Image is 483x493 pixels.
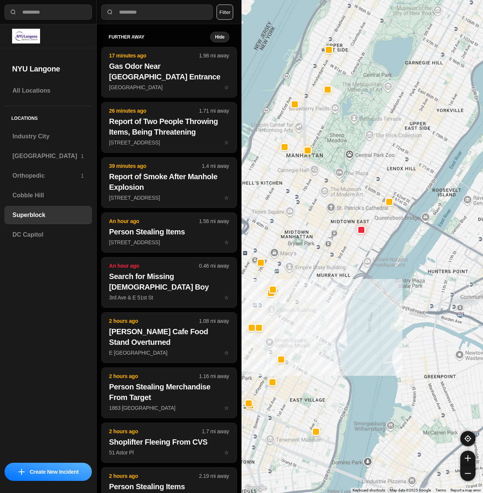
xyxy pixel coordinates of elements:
a: 2 hours ago1.08 mi away[PERSON_NAME] Cafe Food Stand OverturnedE [GEOGRAPHIC_DATA]star [101,349,237,356]
button: Hide [210,32,229,42]
img: zoom-in [465,455,471,461]
button: zoom-in [460,451,475,466]
a: 2 hours ago1.7 mi awayShoplifter Fleeing From CVS51 Astor Plstar [101,449,237,456]
p: 1.16 mi away [199,372,229,380]
span: star [224,195,229,201]
a: An hour ago0.46 mi awaySearch for Missing [DEMOGRAPHIC_DATA] Boy3rd Ave & E 51st Ststar [101,294,237,301]
p: 2 hours ago [109,372,199,380]
p: 17 minutes ago [109,52,199,59]
h3: Cobble Hill [12,191,84,200]
p: 1 [81,152,84,160]
button: 26 minutes ago1.71 mi awayReport of Two People Throwing Items, Being Threatening[STREET_ADDRESS]star [101,102,237,153]
a: 2 hours ago1.16 mi awayPerson Stealing Merchandise From Target1863 [GEOGRAPHIC_DATA]star [101,405,237,411]
p: 2 hours ago [109,472,199,480]
p: 2 hours ago [109,428,202,435]
p: 1.08 mi away [199,317,229,325]
button: 2 hours ago1.16 mi awayPerson Stealing Merchandise From Target1863 [GEOGRAPHIC_DATA]star [101,367,237,418]
a: 26 minutes ago1.71 mi awayReport of Two People Throwing Items, Being Threatening[STREET_ADDRESS]star [101,139,237,146]
p: [GEOGRAPHIC_DATA] [109,84,229,91]
p: 2.19 mi away [199,472,229,480]
a: An hour ago1.56 mi awayPerson Stealing Items[STREET_ADDRESS]star [101,239,237,245]
p: 1.4 mi away [202,162,229,170]
img: Google [243,483,268,493]
h2: Person Stealing Merchandise From Target [109,381,229,403]
h5: Locations [5,106,92,127]
p: [STREET_ADDRESS] [109,194,229,202]
p: 1 [81,172,84,180]
button: recenter [460,431,475,446]
h2: Person Stealing Items [109,481,229,492]
h5: further away [109,34,210,40]
button: 39 minutes ago1.4 mi awayReport of Smoke After Manhole Explosion[STREET_ADDRESS]star [101,157,237,208]
img: search [106,8,114,16]
p: An hour ago [109,217,199,225]
span: Map data ©2025 Google [390,488,431,492]
img: icon [19,469,25,475]
p: 26 minutes ago [109,107,199,115]
p: 1.71 mi away [199,107,229,115]
h2: [PERSON_NAME] Cafe Food Stand Overturned [109,326,229,347]
button: 2 hours ago1.08 mi away[PERSON_NAME] Cafe Food Stand OverturnedE [GEOGRAPHIC_DATA]star [101,312,237,363]
button: Filter [217,5,233,20]
h2: Search for Missing [DEMOGRAPHIC_DATA] Boy [109,271,229,292]
p: 3rd Ave & E 51st St [109,294,229,301]
p: E [GEOGRAPHIC_DATA] [109,349,229,357]
p: 1863 [GEOGRAPHIC_DATA] [109,404,229,412]
span: star [224,405,229,411]
h3: All Locations [12,86,84,95]
h3: DC Capitol [12,230,84,239]
h2: NYU Langone [12,64,84,74]
img: logo [12,29,40,43]
span: star [224,239,229,245]
p: [STREET_ADDRESS] [109,239,229,246]
h3: Orthopedic [12,171,81,180]
button: iconCreate New Incident [5,463,92,481]
p: Create New Incident [30,468,79,476]
button: 17 minutes ago1.98 mi awayGas Odor Near [GEOGRAPHIC_DATA] Entrance[GEOGRAPHIC_DATA]star [101,47,237,98]
a: Orthopedic1 [5,167,92,185]
button: An hour ago0.46 mi awaySearch for Missing [DEMOGRAPHIC_DATA] Boy3rd Ave & E 51st Ststar [101,257,237,308]
h2: Shoplifter Fleeing From CVS [109,437,229,447]
p: 39 minutes ago [109,162,202,170]
a: [GEOGRAPHIC_DATA]1 [5,147,92,165]
h2: Gas Odor Near [GEOGRAPHIC_DATA] Entrance [109,61,229,82]
h2: Person Stealing Items [109,226,229,237]
h2: Report of Two People Throwing Items, Being Threatening [109,116,229,137]
img: zoom-out [465,470,471,476]
button: 2 hours ago1.7 mi awayShoplifter Fleeing From CVS51 Astor Plstar [101,423,237,463]
span: star [224,84,229,90]
a: 17 minutes ago1.98 mi awayGas Odor Near [GEOGRAPHIC_DATA] Entrance[GEOGRAPHIC_DATA]star [101,84,237,90]
a: All Locations [5,82,92,100]
h3: Industry City [12,132,84,141]
h2: Report of Smoke After Manhole Explosion [109,171,229,192]
span: star [224,295,229,301]
button: Keyboard shortcuts [353,488,385,493]
p: 0.46 mi away [199,262,229,270]
p: 1.98 mi away [199,52,229,59]
a: Open this area in Google Maps (opens a new window) [243,483,268,493]
a: Report a map error [450,488,481,492]
span: star [224,450,229,456]
button: An hour ago1.56 mi awayPerson Stealing Items[STREET_ADDRESS]star [101,212,237,253]
span: star [224,350,229,356]
p: 1.7 mi away [202,428,229,435]
button: zoom-out [460,466,475,481]
a: Terms [435,488,446,492]
a: DC Capitol [5,226,92,244]
p: An hour ago [109,262,199,270]
a: Superblock [5,206,92,224]
small: Hide [215,34,224,40]
p: 2 hours ago [109,317,199,325]
img: recenter [464,435,471,442]
h3: [GEOGRAPHIC_DATA] [12,152,81,161]
p: 1.56 mi away [199,217,229,225]
img: search [9,8,17,16]
p: [STREET_ADDRESS] [109,139,229,146]
p: 51 Astor Pl [109,449,229,456]
h3: Superblock [12,211,84,220]
a: Industry City [5,127,92,146]
span: star [224,140,229,146]
a: Cobble Hill [5,186,92,205]
a: 39 minutes ago1.4 mi awayReport of Smoke After Manhole Explosion[STREET_ADDRESS]star [101,194,237,201]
